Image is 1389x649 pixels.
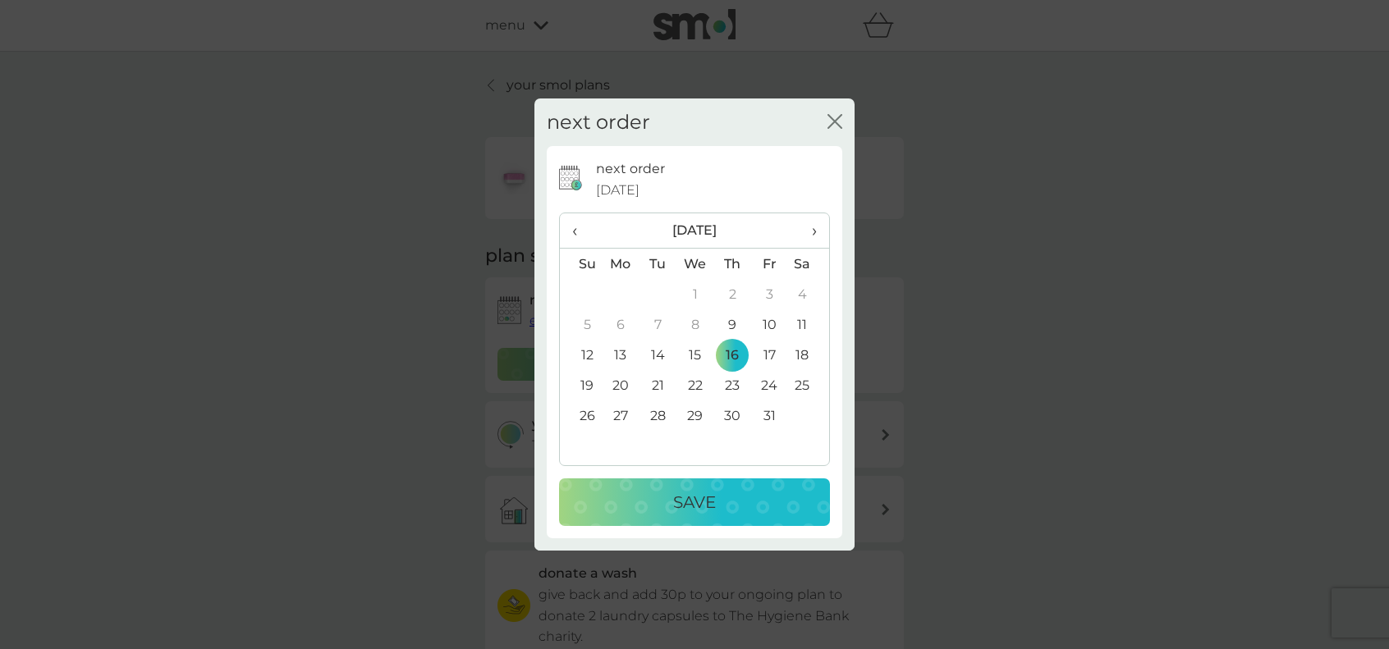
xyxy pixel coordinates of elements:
[639,370,676,400] td: 21
[673,489,716,515] p: Save
[560,370,602,400] td: 19
[602,340,639,370] td: 13
[596,180,639,201] span: [DATE]
[547,111,650,135] h2: next order
[714,309,751,340] td: 9
[560,400,602,431] td: 26
[788,309,829,340] td: 11
[676,249,714,280] th: We
[639,400,676,431] td: 28
[602,400,639,431] td: 27
[714,370,751,400] td: 23
[751,309,788,340] td: 10
[788,340,829,370] td: 18
[560,309,602,340] td: 5
[751,400,788,431] td: 31
[788,249,829,280] th: Sa
[559,478,830,526] button: Save
[602,309,639,340] td: 6
[714,279,751,309] td: 2
[596,158,665,180] p: next order
[602,370,639,400] td: 20
[560,340,602,370] td: 12
[639,340,676,370] td: 14
[560,249,602,280] th: Su
[572,213,589,248] span: ‹
[602,213,788,249] th: [DATE]
[751,249,788,280] th: Fr
[639,249,676,280] th: Tu
[788,279,829,309] td: 4
[676,340,714,370] td: 15
[676,309,714,340] td: 8
[714,249,751,280] th: Th
[714,340,751,370] td: 16
[676,279,714,309] td: 1
[751,279,788,309] td: 3
[800,213,817,248] span: ›
[788,370,829,400] td: 25
[714,400,751,431] td: 30
[751,340,788,370] td: 17
[639,309,676,340] td: 7
[676,400,714,431] td: 29
[602,249,639,280] th: Mo
[751,370,788,400] td: 24
[827,114,842,131] button: close
[676,370,714,400] td: 22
